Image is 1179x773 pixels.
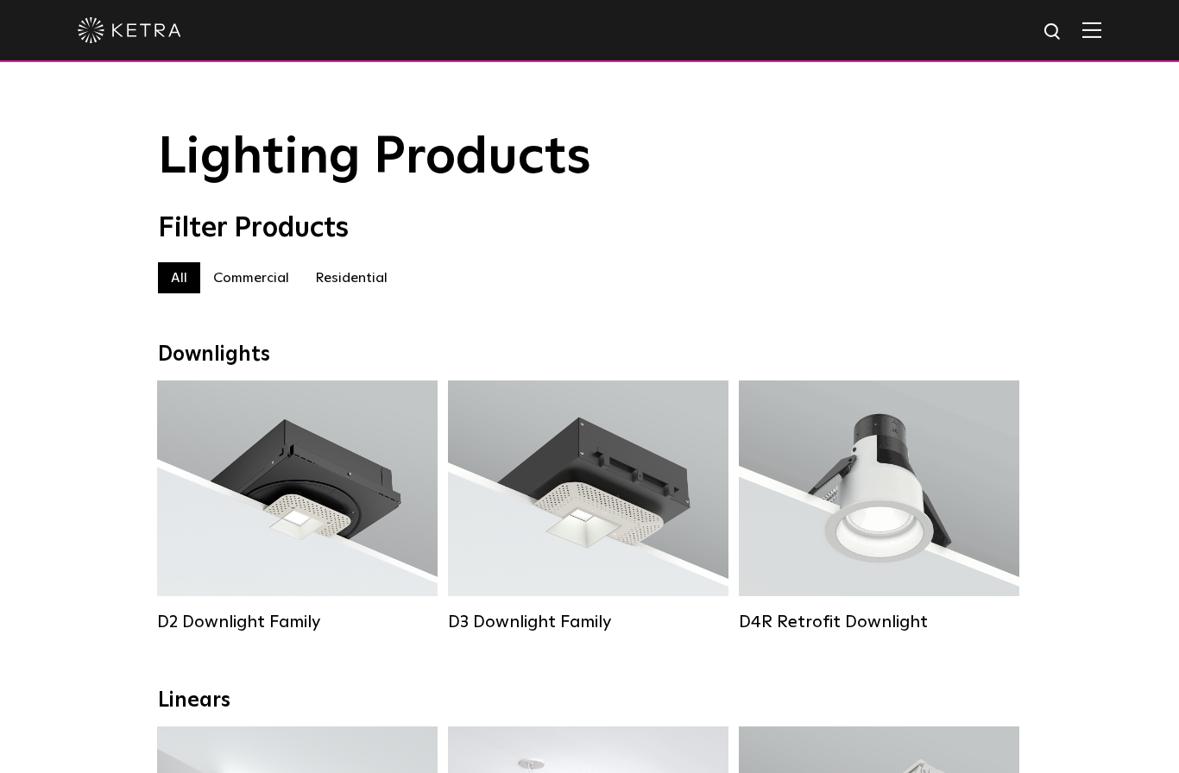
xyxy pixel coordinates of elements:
div: D3 Downlight Family [448,612,728,632]
div: D2 Downlight Family [157,612,438,632]
img: search icon [1043,22,1064,43]
div: Filter Products [158,212,1021,245]
img: Hamburger%20Nav.svg [1082,22,1101,38]
a: D4R Retrofit Downlight Lumen Output:800Colors:White / BlackBeam Angles:15° / 25° / 40° / 60°Watta... [739,380,1019,631]
a: D2 Downlight Family Lumen Output:1200Colors:White / Black / Gloss Black / Silver / Bronze / Silve... [157,380,438,631]
img: ketra-logo-2019-white [78,17,181,43]
div: D4R Retrofit Downlight [739,612,1019,632]
a: D3 Downlight Family Lumen Output:700 / 900 / 1100Colors:White / Black / Silver / Bronze / Paintab... [448,380,728,631]
div: Downlights [158,343,1021,368]
div: Linears [158,688,1021,713]
label: Residential [302,262,400,293]
label: All [158,262,200,293]
span: Lighting Products [158,132,591,184]
label: Commercial [200,262,302,293]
